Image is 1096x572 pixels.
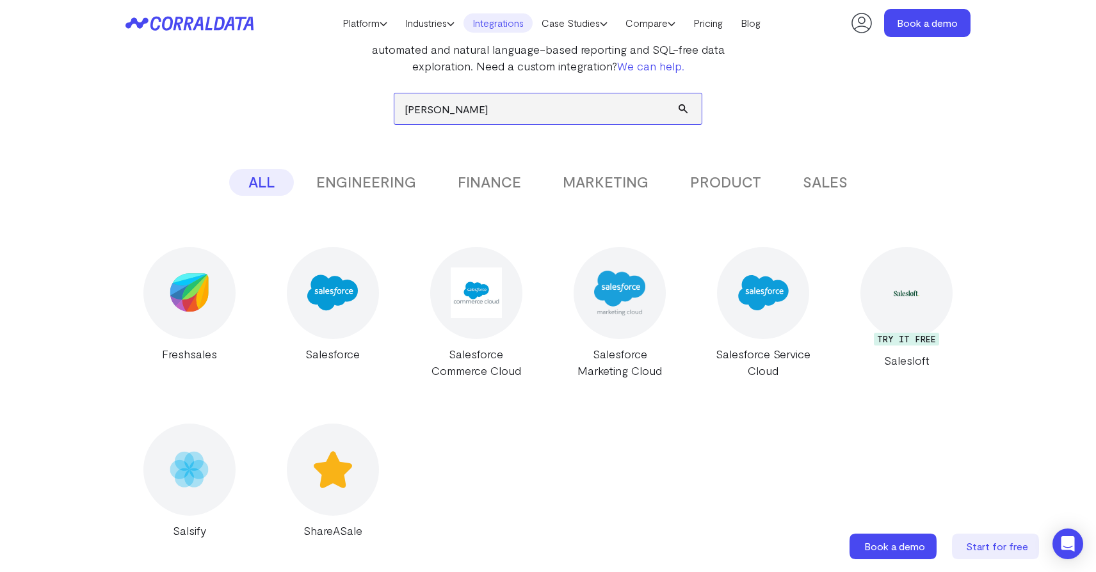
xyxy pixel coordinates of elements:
[269,247,396,379] a: Salesforce Salesforce
[346,24,750,74] p: Instantly connect 500+ data sources to understand and act on your data with automated and natural...
[533,13,616,33] a: Case Studies
[732,13,770,33] a: Blog
[850,534,939,559] a: Book a demo
[297,169,435,196] button: ENGINEERING
[894,280,919,306] img: Salesloft
[616,13,684,33] a: Compare
[556,346,684,379] div: Salesforce Marketing Cloud
[170,273,209,312] img: Freshsales
[966,540,1028,552] span: Start for free
[700,346,827,379] div: Salesforce Service Cloud
[170,451,209,488] img: Salsify
[738,275,789,310] img: Salesforce Service Cloud
[874,333,939,346] div: TRY IT FREE
[463,13,533,33] a: Integrations
[394,93,702,124] input: Search data sources
[269,522,396,539] div: ShareASale
[556,247,684,379] a: Salesforce Marketing Cloud Salesforce Marketing Cloud
[125,346,253,362] div: Freshsales
[671,169,780,196] button: PRODUCT
[617,59,684,73] a: We can help.
[544,169,668,196] button: MARKETING
[229,169,294,196] button: ALL
[334,13,396,33] a: Platform
[412,247,540,379] a: Salesforce Commerce Cloud Salesforce Commerce Cloud
[125,247,253,379] a: Freshsales Freshsales
[684,13,732,33] a: Pricing
[884,9,971,37] a: Book a demo
[439,169,540,196] button: FINANCE
[700,247,827,379] a: Salesforce Service Cloud Salesforce Service Cloud
[843,247,971,379] a: Salesloft TRY IT FREE Salesloft
[784,169,867,196] button: SALES
[594,271,645,315] img: Salesforce Marketing Cloud
[952,534,1042,559] a: Start for free
[396,13,463,33] a: Industries
[843,352,971,369] div: Salesloft
[269,346,396,362] div: Salesforce
[125,424,253,539] a: Salsify Salsify
[864,540,925,552] span: Book a demo
[451,267,501,318] img: Salesforce Commerce Cloud
[1052,528,1083,559] div: Open Intercom Messenger
[125,522,253,539] div: Salsify
[307,267,358,318] img: Salesforce
[314,450,352,489] img: ShareASale
[269,424,396,539] a: ShareASale ShareASale
[412,346,540,379] div: Salesforce Commerce Cloud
